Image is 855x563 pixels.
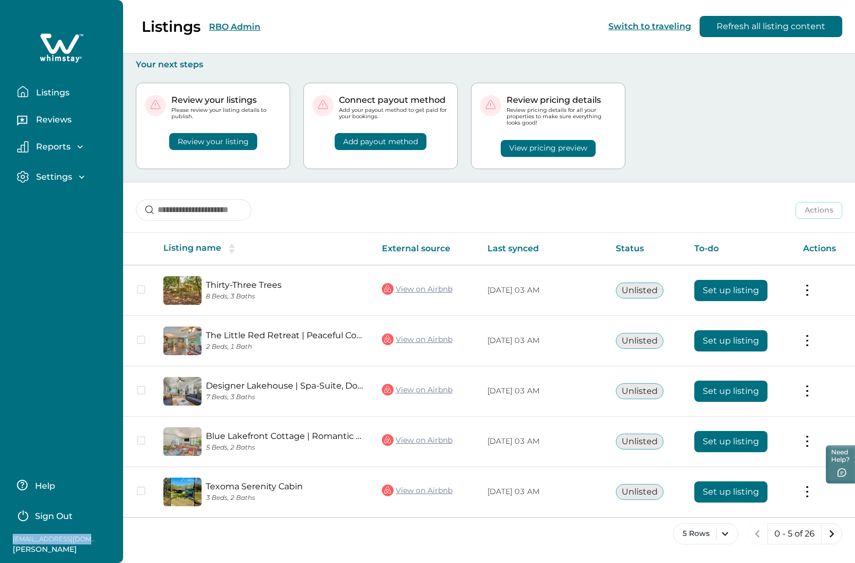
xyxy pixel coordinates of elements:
[382,383,452,397] a: View on Airbnb
[17,171,115,183] button: Settings
[13,534,98,544] p: [EMAIL_ADDRESS][DOMAIN_NAME]
[206,330,365,340] a: The Little Red Retreat | Peaceful Country Escape
[206,280,365,290] a: Thirty-Three Trees
[13,544,98,555] p: [PERSON_NAME]
[382,483,452,497] a: View on Airbnb
[673,523,738,544] button: 5 Rows
[206,381,365,391] a: Designer Lakehouse | Spa-Suite, Dock + Bunkhouse
[17,474,111,496] button: Help
[17,141,115,153] button: Reports
[479,233,607,265] th: Last synced
[32,481,55,491] p: Help
[136,59,842,70] p: Your next steps
[221,243,242,254] button: sorting
[17,81,115,102] button: Listings
[339,107,449,120] p: Add your payout method to get paid for your bookings.
[206,393,365,401] p: 7 Beds, 3 Baths
[747,523,768,544] button: previous page
[163,276,202,305] img: propertyImage_Thirty-Three Trees
[795,233,855,265] th: Actions
[767,523,822,544] button: 0 - 5 of 26
[774,529,815,539] p: 0 - 5 of 26
[33,115,72,125] p: Reviews
[501,140,596,157] button: View pricing preview
[487,336,599,346] p: [DATE] 03 AM
[339,95,449,105] p: Connect payout method
[694,330,767,351] button: Set up listing
[616,333,664,349] button: Unlisted
[694,381,767,402] button: Set up listing
[608,21,691,31] button: Switch to traveling
[33,87,69,98] p: Listings
[487,386,599,397] p: [DATE] 03 AM
[33,142,71,152] p: Reports
[616,383,664,399] button: Unlisted
[694,431,767,452] button: Set up listing
[206,494,365,502] p: 3 Beds, 2 Baths
[507,95,616,105] p: Review pricing details
[686,233,795,265] th: To-do
[206,444,365,452] p: 5 Beds, 2 Baths
[373,233,479,265] th: External source
[607,233,686,265] th: Status
[209,22,260,32] button: RBO Admin
[382,433,452,447] a: View on Airbnb
[616,283,664,298] button: Unlisted
[169,133,257,150] button: Review your listing
[206,343,365,351] p: 2 Beds, 1 Bath
[206,431,365,441] a: Blue Lakefront Cottage | Romantic Porch Escape
[382,332,452,346] a: View on Airbnb
[821,523,842,544] button: next page
[163,427,202,456] img: propertyImage_Blue Lakefront Cottage | Romantic Porch Escape
[33,172,72,182] p: Settings
[142,17,200,36] p: Listings
[17,504,111,525] button: Sign Out
[163,377,202,406] img: propertyImage_Designer Lakehouse | Spa-Suite, Dock + Bunkhouse
[17,111,115,132] button: Reviews
[155,233,373,265] th: Listing name
[35,511,73,522] p: Sign Out
[487,487,599,497] p: [DATE] 03 AM
[616,434,664,450] button: Unlisted
[487,285,599,296] p: [DATE] 03 AM
[335,133,426,150] button: Add payout method
[382,282,452,296] a: View on Airbnb
[694,481,767,503] button: Set up listing
[507,107,616,127] p: Review pricing details for all your properties to make sure everything looks good!
[616,484,664,500] button: Unlisted
[206,481,365,491] a: Texoma Serenity Cabin
[163,327,202,355] img: propertyImage_The Little Red Retreat | Peaceful Country Escape
[163,478,202,506] img: propertyImage_Texoma Serenity Cabin
[171,107,281,120] p: Please review your listing details to publish.
[694,280,767,301] button: Set up listing
[206,293,365,301] p: 8 Beds, 3 Baths
[700,16,842,37] button: Refresh all listing content
[487,436,599,447] p: [DATE] 03 AM
[796,202,842,219] button: Actions
[171,95,281,105] p: Review your listings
